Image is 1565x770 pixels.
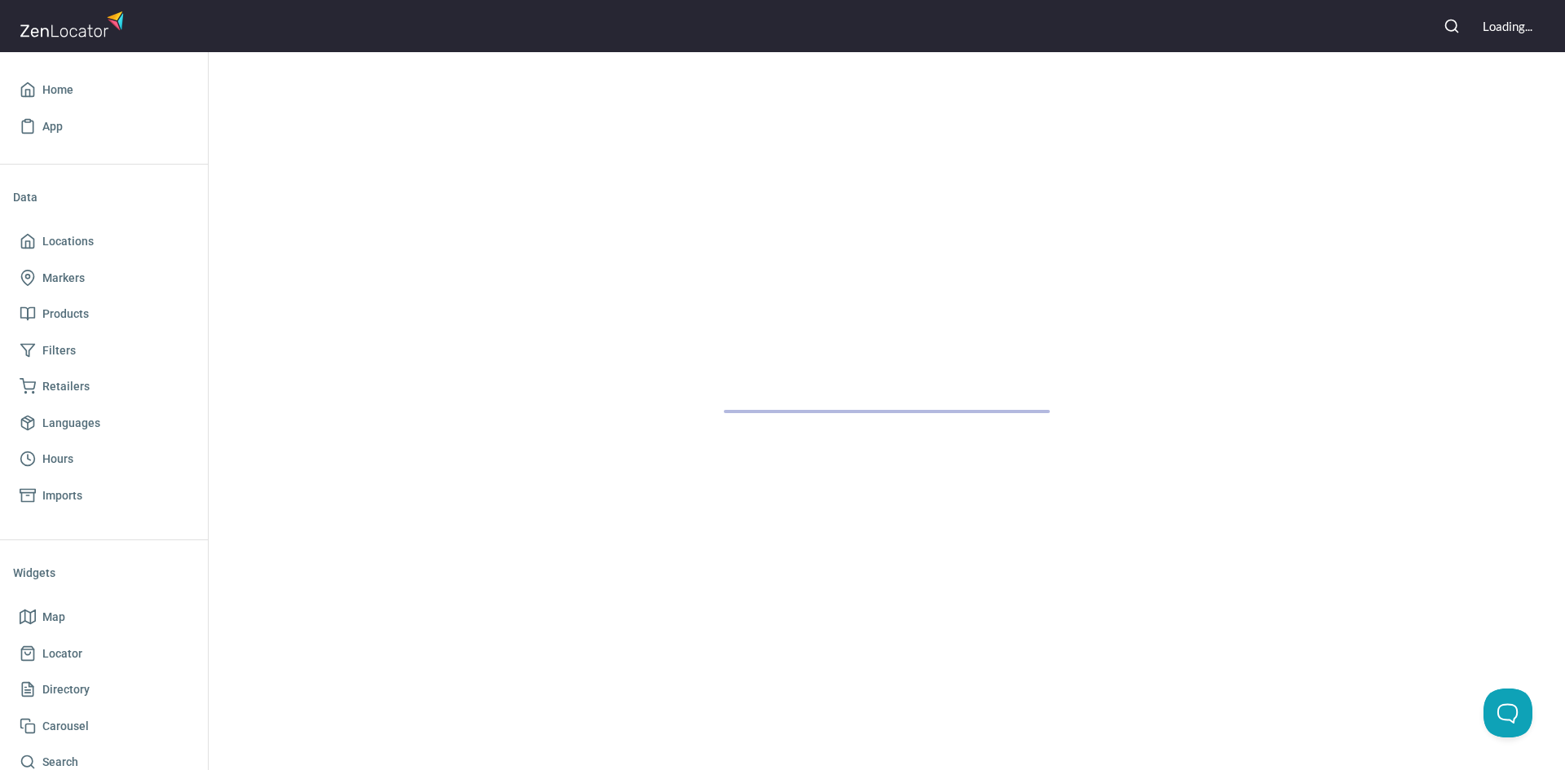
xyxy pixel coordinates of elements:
[42,304,89,324] span: Products
[13,108,195,145] a: App
[13,332,195,369] a: Filters
[42,413,100,433] span: Languages
[1483,689,1532,737] iframe: Toggle Customer Support
[20,7,129,42] img: zenlocator
[42,117,63,137] span: App
[42,449,73,469] span: Hours
[13,178,195,217] li: Data
[13,636,195,672] a: Locator
[13,260,195,297] a: Markers
[42,231,94,252] span: Locations
[13,477,195,514] a: Imports
[42,607,65,627] span: Map
[42,80,73,100] span: Home
[42,644,82,664] span: Locator
[13,553,195,592] li: Widgets
[13,368,195,405] a: Retailers
[1434,8,1470,44] button: Search
[42,680,90,700] span: Directory
[42,341,76,361] span: Filters
[13,599,195,636] a: Map
[42,376,90,397] span: Retailers
[13,708,195,745] a: Carousel
[13,296,195,332] a: Products
[1483,18,1532,35] div: Loading...
[13,671,195,708] a: Directory
[42,486,82,506] span: Imports
[42,268,85,288] span: Markers
[13,405,195,442] a: Languages
[13,72,195,108] a: Home
[42,716,89,737] span: Carousel
[13,223,195,260] a: Locations
[13,441,195,477] a: Hours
